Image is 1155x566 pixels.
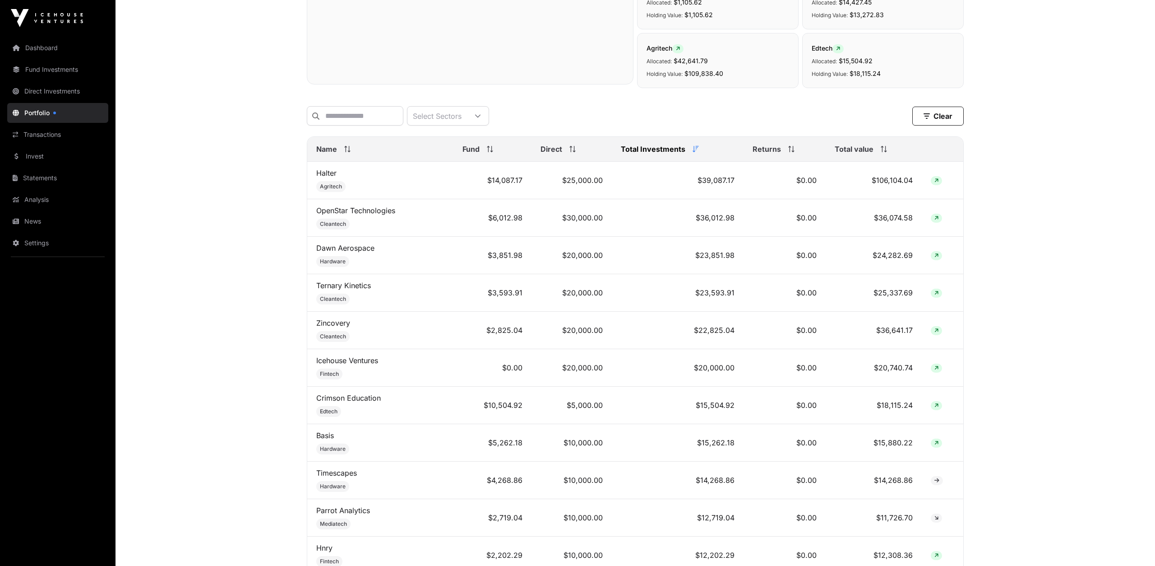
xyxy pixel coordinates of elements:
td: $20,740.74 [826,349,922,387]
td: $2,719.04 [453,499,531,537]
div: Select Sectors [407,107,467,125]
span: Returns [753,144,781,154]
a: Icehouse Ventures [316,356,378,365]
span: Edtech [320,408,337,415]
td: $3,593.91 [453,274,531,312]
span: Total Investments [621,144,685,154]
span: Holding Value: [647,12,683,19]
td: $0.00 [744,499,826,537]
a: Analysis [7,190,108,210]
td: $15,504.92 [612,387,744,424]
td: $39,087.17 [612,162,744,199]
span: Fintech [320,558,339,565]
td: $20,000.00 [531,349,612,387]
td: $10,000.00 [531,462,612,499]
a: Ternary Kinetics [316,281,371,290]
td: $12,719.04 [612,499,744,537]
span: $15,504.92 [839,57,873,65]
span: $18,115.24 [850,70,881,77]
td: $20,000.00 [531,312,612,349]
td: $11,726.70 [826,499,922,537]
td: $0.00 [744,274,826,312]
td: $20,000.00 [612,349,744,387]
span: Allocated: [647,58,672,65]
a: News [7,211,108,231]
td: $5,262.18 [453,424,531,462]
a: Basis [316,431,334,440]
td: $20,000.00 [531,237,612,274]
span: Cleantech [320,220,346,228]
a: Invest [7,146,108,166]
td: $25,000.00 [531,162,612,199]
td: $30,000.00 [531,199,612,237]
td: $106,104.04 [826,162,922,199]
span: Direct [541,144,562,154]
iframe: Chat Widget [1110,523,1155,566]
a: Hnry [316,543,333,552]
span: Agritech [647,44,684,52]
img: Icehouse Ventures Logo [11,9,83,27]
td: $10,000.00 [531,499,612,537]
span: $109,838.40 [684,70,723,77]
a: Direct Investments [7,81,108,101]
td: $0.00 [453,349,531,387]
td: $0.00 [744,349,826,387]
td: $36,641.17 [826,312,922,349]
td: $36,074.58 [826,199,922,237]
td: $0.00 [744,462,826,499]
span: $42,641.79 [674,57,708,65]
button: Clear [912,107,964,126]
span: Edtech [812,44,844,52]
td: $0.00 [744,237,826,274]
span: Hardware [320,483,346,490]
td: $15,262.18 [612,424,744,462]
td: $23,593.91 [612,274,744,312]
a: Zincovery [316,318,350,327]
td: $2,825.04 [453,312,531,349]
td: $0.00 [744,199,826,237]
span: Hardware [320,258,346,265]
td: $0.00 [744,387,826,424]
td: $10,000.00 [531,424,612,462]
a: OpenStar Technologies [316,206,395,215]
td: $22,825.04 [612,312,744,349]
a: Dawn Aerospace [316,243,374,253]
span: Fintech [320,370,339,378]
span: Mediatech [320,520,347,528]
a: Crimson Education [316,393,381,402]
a: Fund Investments [7,60,108,80]
a: Dashboard [7,38,108,58]
span: Fund [462,144,480,154]
a: Transactions [7,125,108,145]
span: Holding Value: [812,70,848,77]
a: Settings [7,233,108,253]
td: $6,012.98 [453,199,531,237]
a: Halter [316,168,337,178]
td: $25,337.69 [826,274,922,312]
td: $14,087.17 [453,162,531,199]
td: $23,851.98 [612,237,744,274]
span: Holding Value: [812,12,848,19]
td: $36,012.98 [612,199,744,237]
span: Holding Value: [647,70,683,77]
td: $3,851.98 [453,237,531,274]
a: Statements [7,168,108,188]
td: $4,268.86 [453,462,531,499]
td: $0.00 [744,424,826,462]
td: $0.00 [744,162,826,199]
span: Cleantech [320,295,346,303]
span: Hardware [320,445,346,453]
td: $18,115.24 [826,387,922,424]
span: Agritech [320,183,342,190]
span: Cleantech [320,333,346,340]
td: $14,268.86 [612,462,744,499]
td: $24,282.69 [826,237,922,274]
span: Allocated: [812,58,837,65]
td: $20,000.00 [531,274,612,312]
span: $13,272.83 [850,11,884,19]
a: Portfolio [7,103,108,123]
td: $5,000.00 [531,387,612,424]
td: $0.00 [744,312,826,349]
span: $1,105.62 [684,11,713,19]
